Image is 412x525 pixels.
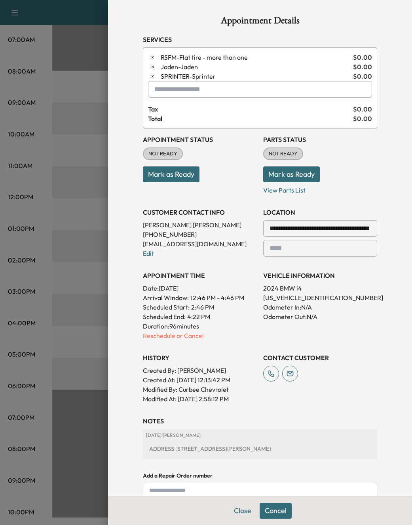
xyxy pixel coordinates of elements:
span: $ 0.00 [353,72,372,81]
h3: Services [143,35,377,44]
span: Tax [148,104,353,114]
span: Flat tire - more than one [161,53,350,62]
button: Mark as Ready [263,166,320,182]
p: 2024 BMW i4 [263,283,377,293]
h4: Add a Repair Order number [143,472,377,480]
span: $ 0.00 [353,53,372,62]
button: Mark as Ready [143,166,199,182]
span: Sprinter [161,72,350,81]
p: Modified At : [DATE] 2:58:12 PM [143,394,257,404]
span: Total [148,114,353,123]
h3: LOCATION [263,208,377,217]
span: $ 0.00 [353,114,372,123]
p: Scheduled Start: [143,302,190,312]
h3: History [143,353,257,363]
p: Arrival Window: [143,293,257,302]
span: Jaden [161,62,350,72]
h3: Appointment Status [143,135,257,144]
span: NOT READY [264,150,302,158]
p: Odometer In: N/A [263,302,377,312]
p: [PERSON_NAME] [PERSON_NAME] [143,220,257,230]
button: Close [229,503,256,519]
p: [DATE] | [PERSON_NAME] [146,432,374,438]
p: Scheduled End: [143,312,186,321]
button: Cancel [260,503,292,519]
p: [PHONE_NUMBER] [143,230,257,239]
h3: APPOINTMENT TIME [143,271,257,280]
span: $ 0.00 [353,62,372,72]
h3: VEHICLE INFORMATION [263,271,377,280]
p: 4:22 PM [187,312,210,321]
div: ADDRESS [STREET_ADDRESS][PERSON_NAME] [146,442,374,456]
h3: CONTACT CUSTOMER [263,353,377,363]
p: Modified By : Curbee Chevrolet [143,385,257,394]
h1: Appointment Details [143,16,377,28]
p: View Parts List [263,182,377,195]
p: Odometer Out: N/A [263,312,377,321]
span: $ 0.00 [353,104,372,114]
p: Date: [DATE] [143,283,257,293]
p: 2:46 PM [191,302,214,312]
h3: CUSTOMER CONTACT INFO [143,208,257,217]
a: Edit [143,249,154,257]
p: Created At : [DATE] 12:13:42 PM [143,375,257,385]
p: Reschedule or Cancel [143,331,257,340]
span: 12:46 PM - 4:46 PM [190,293,244,302]
h3: Parts Status [263,135,377,144]
p: Duration: 96 minutes [143,321,257,331]
p: [EMAIL_ADDRESS][DOMAIN_NAME] [143,239,257,249]
h3: NOTES [143,416,377,426]
p: Created By : [PERSON_NAME] [143,366,257,375]
p: [US_VEHICLE_IDENTIFICATION_NUMBER] [263,293,377,302]
span: NOT READY [144,150,182,158]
